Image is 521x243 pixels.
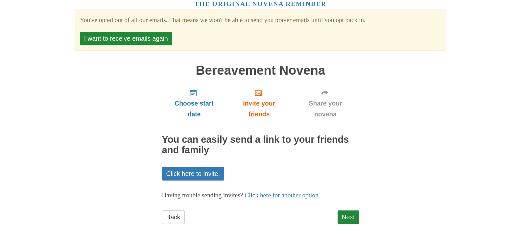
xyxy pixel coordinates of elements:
span: Invite your friends [233,98,285,120]
a: The original novena reminder [195,0,326,7]
h2: You can easily send a link to your friends and family [162,134,359,156]
a: Back [162,210,185,224]
a: Click here for another option. [245,192,320,199]
section: You've opted out of all our emails. That means we won't be able to send you prayer emails until y... [80,15,441,26]
span: Share your novena [298,98,353,120]
span: Choose start date [169,98,220,120]
a: Invite your friends [226,84,292,123]
a: Share your novena [292,84,359,123]
span: Having trouble sending invites? [162,192,243,199]
a: Choose start date [162,84,226,123]
a: Click here to invite. [162,167,225,181]
button: I want to receive emails again [80,32,172,45]
h1: Bereavement Novena [162,63,359,78]
a: Next [338,210,359,224]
